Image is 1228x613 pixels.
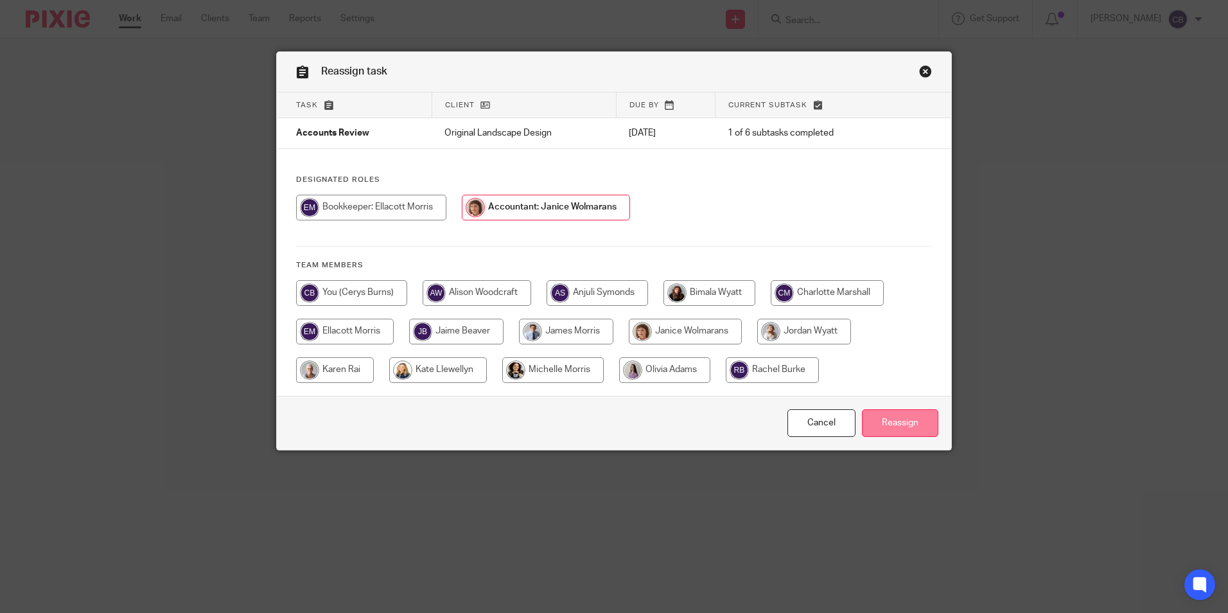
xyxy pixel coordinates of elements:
span: Accounts Review [296,129,369,138]
span: Client [445,102,475,109]
span: Reassign task [321,66,387,76]
a: Close this dialog window [787,409,855,437]
p: Original Landscape Design [444,127,603,139]
span: Task [296,102,318,109]
span: Due by [629,102,659,109]
a: Close this dialog window [919,65,932,82]
input: Reassign [862,409,938,437]
h4: Designated Roles [296,175,932,185]
h4: Team members [296,260,932,271]
p: [DATE] [629,127,702,139]
span: Current subtask [728,102,807,109]
td: 1 of 6 subtasks completed [715,118,897,149]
